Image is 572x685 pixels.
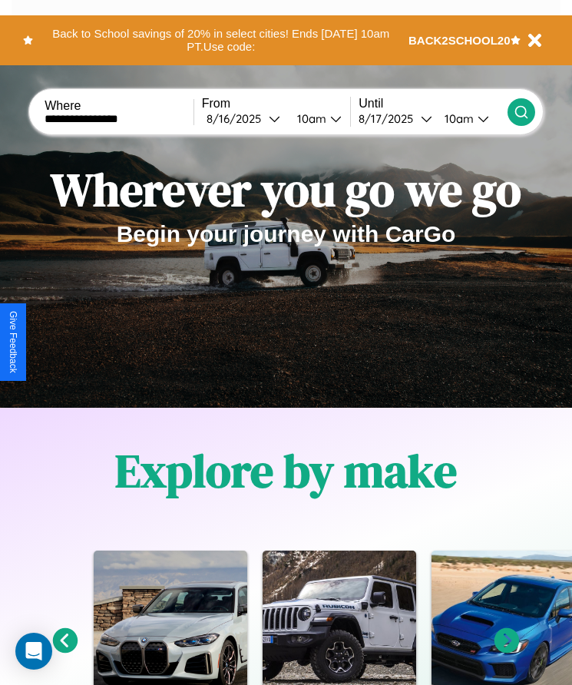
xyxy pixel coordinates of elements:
[202,97,351,111] label: From
[33,23,408,58] button: Back to School savings of 20% in select cities! Ends [DATE] 10am PT.Use code:
[408,34,511,47] b: BACK2SCHOOL20
[359,97,508,111] label: Until
[15,633,52,670] div: Open Intercom Messenger
[359,111,421,126] div: 8 / 17 / 2025
[8,311,18,373] div: Give Feedback
[45,99,193,113] label: Where
[437,111,478,126] div: 10am
[202,111,285,127] button: 8/16/2025
[285,111,351,127] button: 10am
[207,111,269,126] div: 8 / 16 / 2025
[115,439,457,502] h1: Explore by make
[432,111,508,127] button: 10am
[289,111,330,126] div: 10am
